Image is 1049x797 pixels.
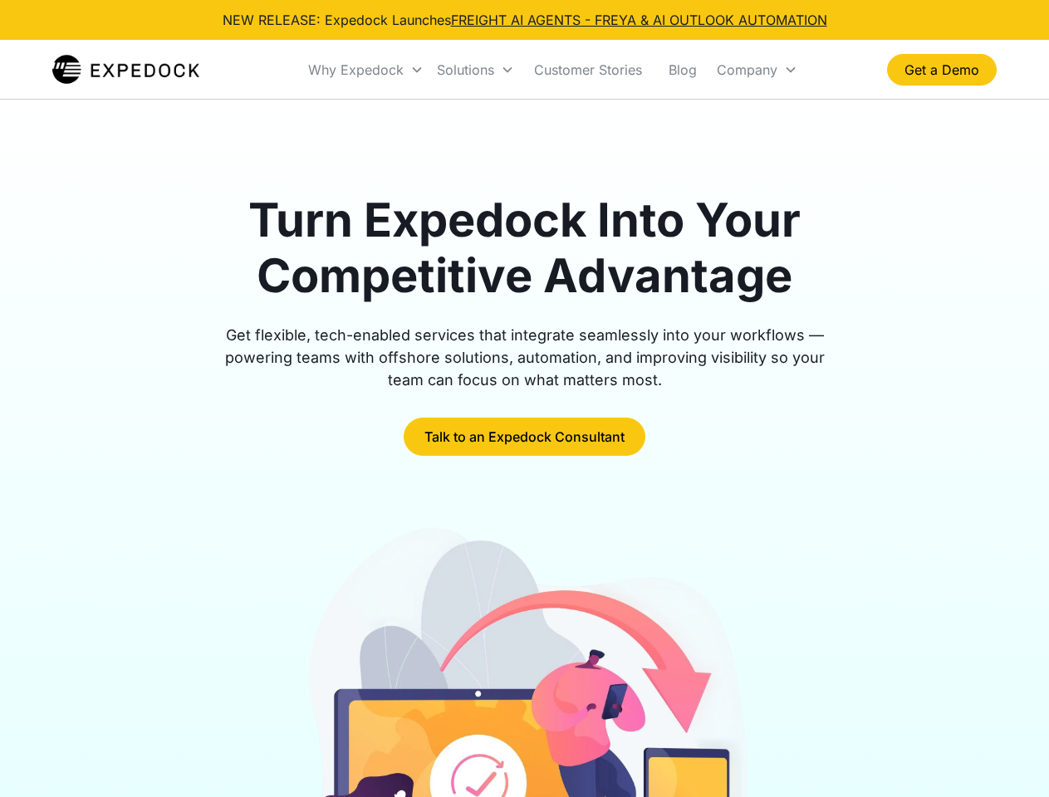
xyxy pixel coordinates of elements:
[52,53,199,86] a: home
[404,418,645,456] a: Talk to an Expedock Consultant
[655,42,710,98] a: Blog
[223,10,827,30] div: NEW RELEASE: Expedock Launches
[717,61,777,78] div: Company
[451,12,827,28] a: FREIGHT AI AGENTS - FREYA & AI OUTLOOK AUTOMATION
[308,61,404,78] div: Why Expedock
[430,42,521,98] div: Solutions
[887,54,997,86] a: Get a Demo
[521,42,655,98] a: Customer Stories
[437,61,494,78] div: Solutions
[710,42,804,98] div: Company
[206,193,844,304] h1: Turn Expedock Into Your Competitive Advantage
[966,717,1049,797] iframe: Chat Widget
[206,324,844,391] div: Get flexible, tech-enabled services that integrate seamlessly into your workflows — powering team...
[301,42,430,98] div: Why Expedock
[52,53,199,86] img: Expedock Logo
